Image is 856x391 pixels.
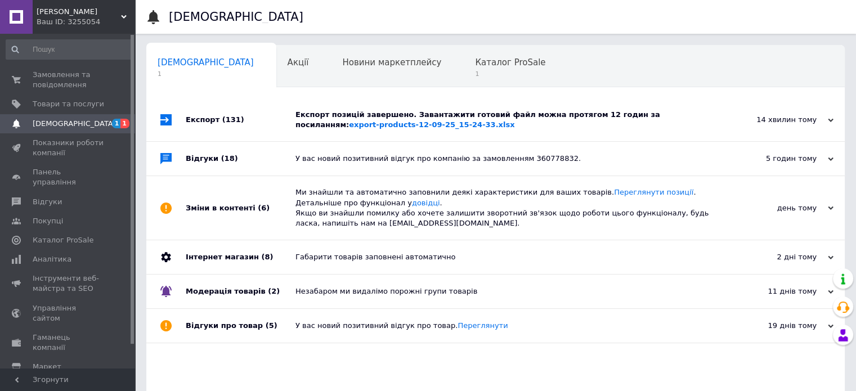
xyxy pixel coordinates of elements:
[6,39,133,60] input: Пошук
[37,7,121,17] span: Sandra_shop_ua
[169,10,303,24] h1: [DEMOGRAPHIC_DATA]
[721,286,833,296] div: 11 днів тому
[186,142,295,176] div: Відгуки
[295,154,721,164] div: У вас новий позитивний відгук про компанію за замовленням 360778832.
[475,70,545,78] span: 1
[266,321,277,330] span: (5)
[33,235,93,245] span: Каталог ProSale
[721,203,833,213] div: день тому
[37,17,135,27] div: Ваш ID: 3255054
[33,216,63,226] span: Покупці
[186,309,295,343] div: Відгуки про товар
[158,70,254,78] span: 1
[458,321,508,330] a: Переглянути
[342,57,441,68] span: Новини маркетплейсу
[721,154,833,164] div: 5 годин тому
[186,98,295,141] div: Експорт
[412,199,440,207] a: довідці
[33,70,104,90] span: Замовлення та повідомлення
[33,273,104,294] span: Інструменти веб-майстра та SEO
[158,57,254,68] span: [DEMOGRAPHIC_DATA]
[721,321,833,331] div: 19 днів тому
[721,252,833,262] div: 2 дні тому
[288,57,309,68] span: Акції
[33,332,104,353] span: Гаманець компанії
[33,303,104,323] span: Управління сайтом
[295,286,721,296] div: Незабаром ми видалімо порожні групи товарів
[186,240,295,274] div: Інтернет магазин
[261,253,273,261] span: (8)
[222,115,244,124] span: (131)
[112,119,121,128] span: 1
[33,99,104,109] span: Товари та послуги
[475,57,545,68] span: Каталог ProSale
[33,362,61,372] span: Маркет
[295,110,721,130] div: Експорт позицій завершено. Завантажити готовий файл можна протягом 12 годин за посиланням:
[33,197,62,207] span: Відгуки
[295,321,721,331] div: У вас новий позитивний відгук про товар.
[221,154,238,163] span: (18)
[295,252,721,262] div: Габарити товарів заповнені автоматично
[268,287,280,295] span: (2)
[295,187,721,228] div: Ми знайшли та автоматично заповнили деякі характеристики для ваших товарів. . Детальніше про функ...
[120,119,129,128] span: 1
[614,188,693,196] a: Переглянути позиції
[186,275,295,308] div: Модерація товарів
[258,204,270,212] span: (6)
[33,167,104,187] span: Панель управління
[349,120,514,129] a: export-products-12-09-25_15-24-33.xlsx
[33,254,71,264] span: Аналітика
[33,119,116,129] span: [DEMOGRAPHIC_DATA]
[721,115,833,125] div: 14 хвилин тому
[186,176,295,240] div: Зміни в контенті
[33,138,104,158] span: Показники роботи компанії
